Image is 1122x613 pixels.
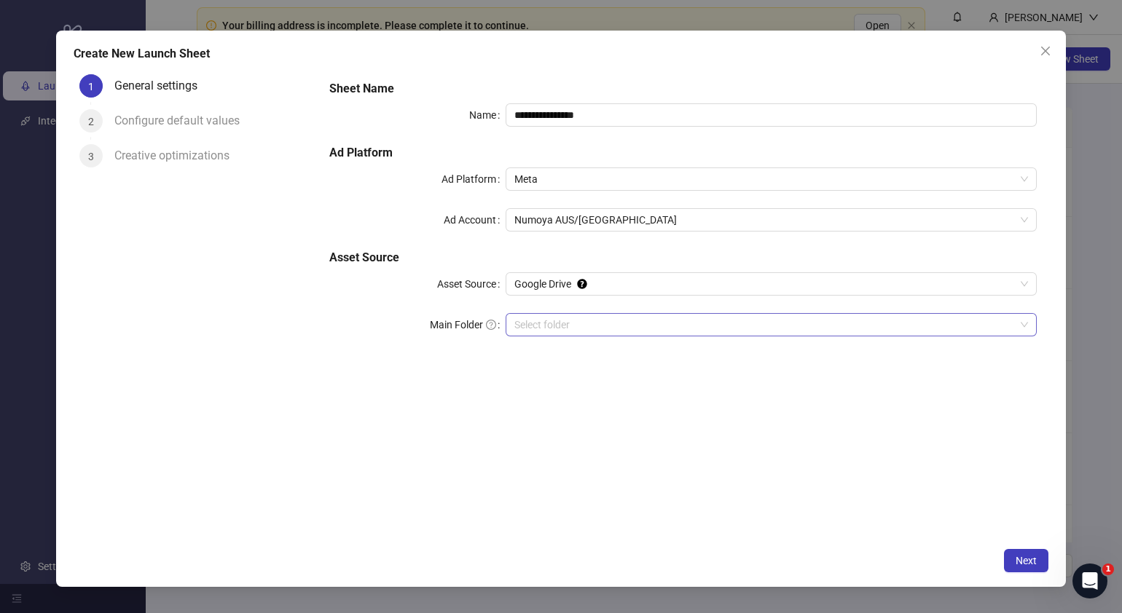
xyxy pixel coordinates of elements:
[1004,549,1048,572] button: Next
[444,208,506,232] label: Ad Account
[1016,555,1037,566] span: Next
[506,103,1037,127] input: Name
[469,103,506,127] label: Name
[88,116,94,127] span: 2
[1034,39,1057,63] button: Close
[74,45,1048,63] div: Create New Launch Sheet
[576,277,589,290] div: Tooltip anchor
[329,80,1037,98] h5: Sheet Name
[1072,563,1107,598] iframe: Intercom live chat
[1040,45,1051,57] span: close
[114,144,241,167] div: Creative optimizations
[514,273,1028,295] span: Google Drive
[1102,563,1114,575] span: 1
[486,320,496,330] span: question-circle
[514,209,1028,231] span: Numoya AUS/NZ
[114,109,251,133] div: Configure default values
[114,74,209,98] div: General settings
[442,167,506,191] label: Ad Platform
[514,168,1028,190] span: Meta
[437,272,506,296] label: Asset Source
[329,249,1037,266] h5: Asset Source
[329,144,1037,162] h5: Ad Platform
[430,313,506,336] label: Main Folder
[88,81,94,92] span: 1
[88,151,94,162] span: 3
